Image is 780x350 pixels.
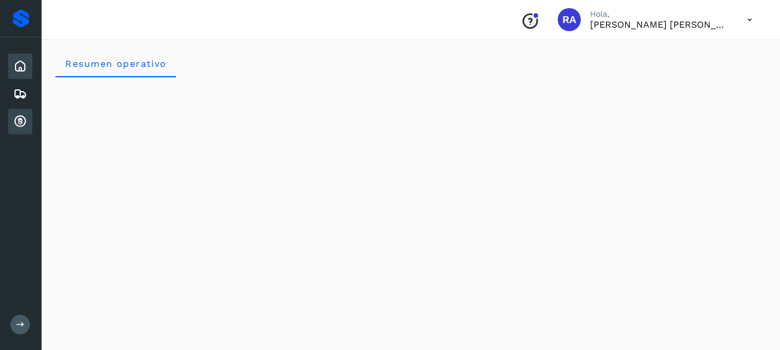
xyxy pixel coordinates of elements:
[590,19,729,30] p: Raphael Argenis Rubio Becerril
[65,58,167,69] span: Resumen operativo
[8,54,32,79] div: Inicio
[8,81,32,107] div: Embarques
[590,9,729,19] p: Hola,
[8,109,32,134] div: Cuentas por cobrar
